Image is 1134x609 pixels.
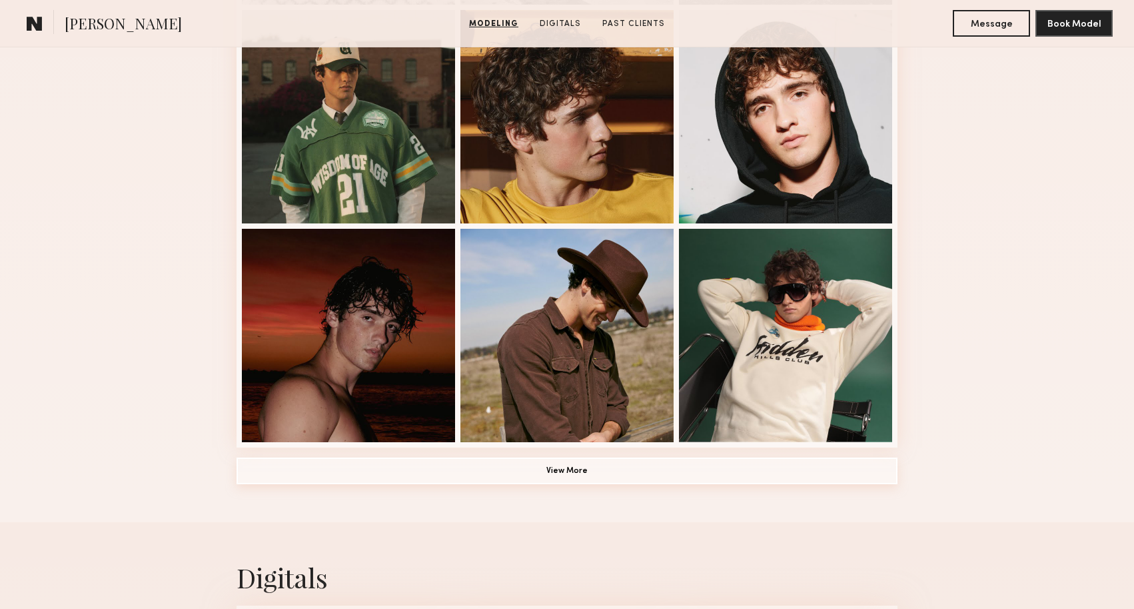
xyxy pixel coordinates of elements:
[1035,10,1113,37] button: Book Model
[953,10,1030,37] button: Message
[65,13,182,37] span: [PERSON_NAME]
[237,458,897,484] button: View More
[1035,17,1113,29] a: Book Model
[237,560,897,595] div: Digitals
[464,18,524,30] a: Modeling
[597,18,670,30] a: Past Clients
[534,18,586,30] a: Digitals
